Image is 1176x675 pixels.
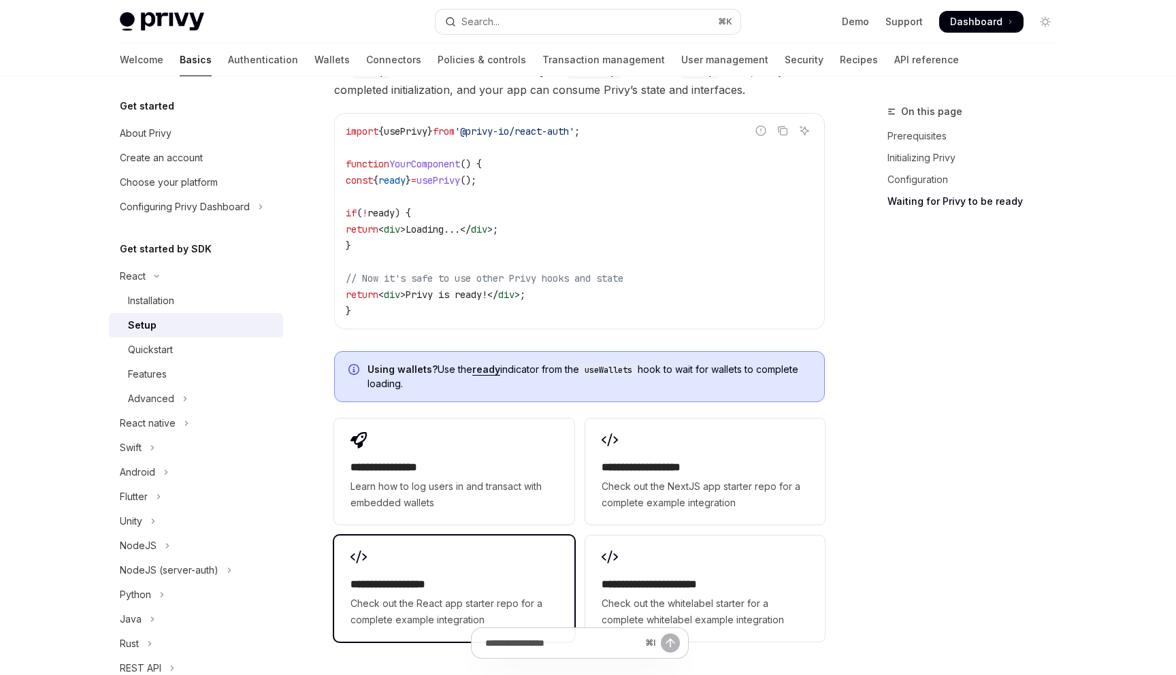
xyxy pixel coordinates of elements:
a: Waiting for Privy to be ready [887,191,1067,212]
button: Toggle Java section [109,607,283,631]
span: const [346,174,373,186]
span: Use the indicator from the hook to wait for wallets to complete loading. [367,363,811,391]
div: About Privy [120,125,171,142]
span: ready [378,174,406,186]
div: NodeJS [120,538,157,554]
span: ! [362,207,367,219]
div: Quickstart [128,342,173,358]
button: Toggle Advanced section [109,386,283,411]
a: Quickstart [109,337,283,362]
div: Advanced [128,391,174,407]
div: Android [120,464,155,480]
div: Flutter [120,489,148,505]
span: ; [493,223,498,235]
button: Ask AI [796,122,813,139]
a: Wallets [314,44,350,76]
div: Unity [120,513,142,529]
span: < [378,223,384,235]
a: Support [885,15,923,29]
a: Choose your platform [109,170,283,195]
span: import [346,125,378,137]
code: useWallets [579,363,638,377]
span: } [427,125,433,137]
span: div [384,289,400,301]
a: Setup [109,313,283,337]
a: ready [472,363,500,376]
span: from [433,125,455,137]
span: () { [460,158,482,170]
a: Create an account [109,146,283,170]
span: (); [460,174,476,186]
div: Rust [120,636,139,652]
button: Toggle Python section [109,582,283,607]
button: Toggle NodeJS section [109,533,283,558]
div: Choose your platform [120,174,218,191]
a: Security [785,44,823,76]
a: **** **** **** ***Check out the React app starter repo for a complete example integration [334,536,574,642]
a: Basics [180,44,212,76]
a: **** **** **** **** ***Check out the whitelabel starter for a complete whitelabel example integra... [585,536,825,642]
span: { [378,125,384,137]
div: Search... [461,14,500,30]
a: Installation [109,289,283,313]
span: </ [460,223,471,235]
a: About Privy [109,121,283,146]
button: Open search [436,10,740,34]
span: Check out the whitelabel starter for a complete whitelabel example integration [602,595,808,628]
span: ⌘ K [718,16,732,27]
button: Toggle Configuring Privy Dashboard section [109,195,283,219]
span: } [346,305,351,317]
div: React [120,268,146,284]
button: Toggle Rust section [109,631,283,656]
div: React native [120,415,176,431]
a: Welcome [120,44,163,76]
h5: Get started [120,98,174,114]
div: Python [120,587,151,603]
span: } [346,240,351,252]
button: Toggle React native section [109,411,283,435]
div: Setup [128,317,157,333]
span: { [373,174,378,186]
a: **** **** **** *Learn how to log users in and transact with embedded wallets [334,418,574,525]
span: On this page [901,103,962,120]
a: Initializing Privy [887,147,1067,169]
span: function [346,158,389,170]
div: Installation [128,293,174,309]
a: Features [109,362,283,386]
button: Report incorrect code [752,122,770,139]
a: Policies & controls [438,44,526,76]
svg: Info [348,364,362,378]
span: < [378,289,384,301]
span: ) { [395,207,411,219]
h5: Get started by SDK [120,241,212,257]
img: light logo [120,12,204,31]
a: Prerequisites [887,125,1067,147]
button: Toggle Flutter section [109,484,283,509]
a: User management [681,44,768,76]
span: > [487,223,493,235]
span: Check out the React app starter repo for a complete example integration [350,595,557,628]
a: Authentication [228,44,298,76]
span: div [384,223,400,235]
a: Transaction management [542,44,665,76]
span: </ [487,289,498,301]
button: Toggle Android section [109,460,283,484]
button: Toggle Swift section [109,435,283,460]
span: } [406,174,411,186]
span: Loading... [406,223,460,235]
span: > [400,223,406,235]
span: Learn how to log users in and transact with embedded wallets [350,478,557,511]
span: return [346,223,378,235]
a: **** **** **** ****Check out the NextJS app starter repo for a complete example integration [585,418,825,525]
span: ready [367,207,395,219]
span: ( [357,207,362,219]
span: YourComponent [389,158,460,170]
span: div [471,223,487,235]
a: Configuration [887,169,1067,191]
button: Toggle NodeJS (server-auth) section [109,558,283,582]
button: Toggle Unity section [109,509,283,533]
span: = [411,174,416,186]
span: usePrivy [384,125,427,137]
span: > [400,289,406,301]
span: > [514,289,520,301]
